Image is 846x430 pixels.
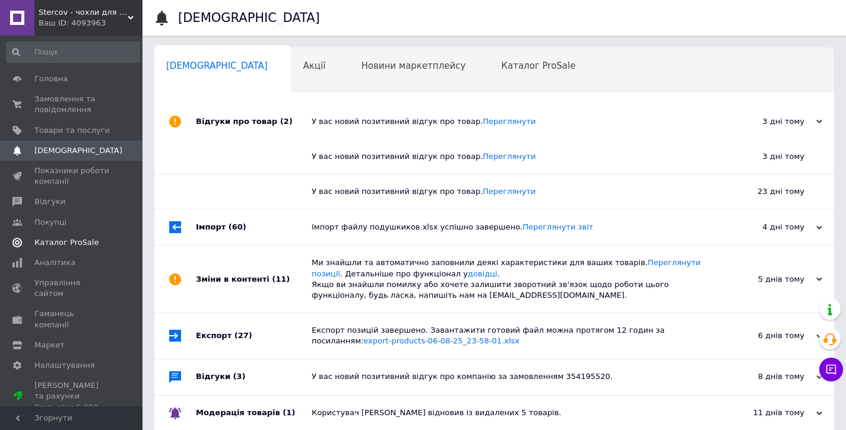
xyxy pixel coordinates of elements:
div: Відгуки про товар [196,104,312,139]
span: Показники роботи компанії [34,165,110,187]
div: Ваш ID: 4093963 [39,18,142,28]
span: Маркет [34,340,65,351]
div: 3 дні тому [704,116,822,127]
h1: [DEMOGRAPHIC_DATA] [178,11,320,25]
a: довідці [468,269,498,278]
div: 11 днів тому [704,407,822,418]
div: У вас новий позитивний відгук про компанію за замовленням 354195520. [312,371,704,382]
div: Імпорт файлу подушкиков.xlsx успішно завершено. [312,222,704,232]
div: Користувач [PERSON_NAME] відновив із видалених 5 товарів. [312,407,704,418]
a: Переглянути [483,187,536,196]
div: 23 дні тому [686,174,834,209]
span: (60) [229,222,246,231]
span: (27) [235,331,252,340]
span: Покупці [34,217,66,228]
div: Ми знайшли та автоматично заповнили деякі характеристики для ваших товарів. . Детальніше про функ... [312,257,704,301]
span: Каталог ProSale [501,60,575,71]
a: export-products-06-08-25_23-58-01.xlsx [363,336,519,345]
div: Експорт позицій завершено. Завантажити готовий файл можна протягом 12 годин за посиланням: [312,325,704,346]
span: Каталог ProSale [34,237,99,248]
span: (3) [233,372,246,381]
input: Пошук [6,42,140,63]
span: Гаманець компанії [34,308,110,330]
span: Управління сайтом [34,278,110,299]
span: Відгуки [34,196,65,207]
span: Акції [303,60,326,71]
div: 4 дні тому [704,222,822,232]
div: У вас новий позитивний відгук про товар. [312,151,686,162]
span: (1) [283,408,295,417]
div: 5 днів тому [704,274,822,285]
span: (2) [280,117,293,126]
div: Зміни в контенті [196,246,312,313]
span: [PERSON_NAME] та рахунки [34,380,110,413]
a: Переглянути звіт [522,222,593,231]
span: [DEMOGRAPHIC_DATA] [166,60,268,71]
a: Переглянути [483,117,536,126]
span: Аналітика [34,257,75,268]
a: Переглянути [483,152,536,161]
span: Новини маркетплейсу [361,60,465,71]
div: Prom мікс 6 000 [34,402,110,413]
span: Налаштування [34,360,95,371]
span: Товари та послуги [34,125,110,136]
span: Головна [34,74,68,84]
button: Чат з покупцем [819,358,843,381]
a: Переглянути позиції [312,258,701,278]
div: У вас новий позитивний відгук про товар. [312,116,704,127]
div: 3 дні тому [686,139,834,174]
span: [DEMOGRAPHIC_DATA] [34,145,122,156]
div: Імпорт [196,209,312,245]
div: 6 днів тому [704,330,822,341]
div: 8 днів тому [704,371,822,382]
span: Stercov - чохли для сидінь вашого автомобіля [39,7,128,18]
span: (11) [272,275,290,284]
span: Замовлення та повідомлення [34,94,110,115]
div: У вас новий позитивний відгук про товар. [312,186,686,197]
div: Відгуки [196,359,312,395]
div: Експорт [196,313,312,358]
